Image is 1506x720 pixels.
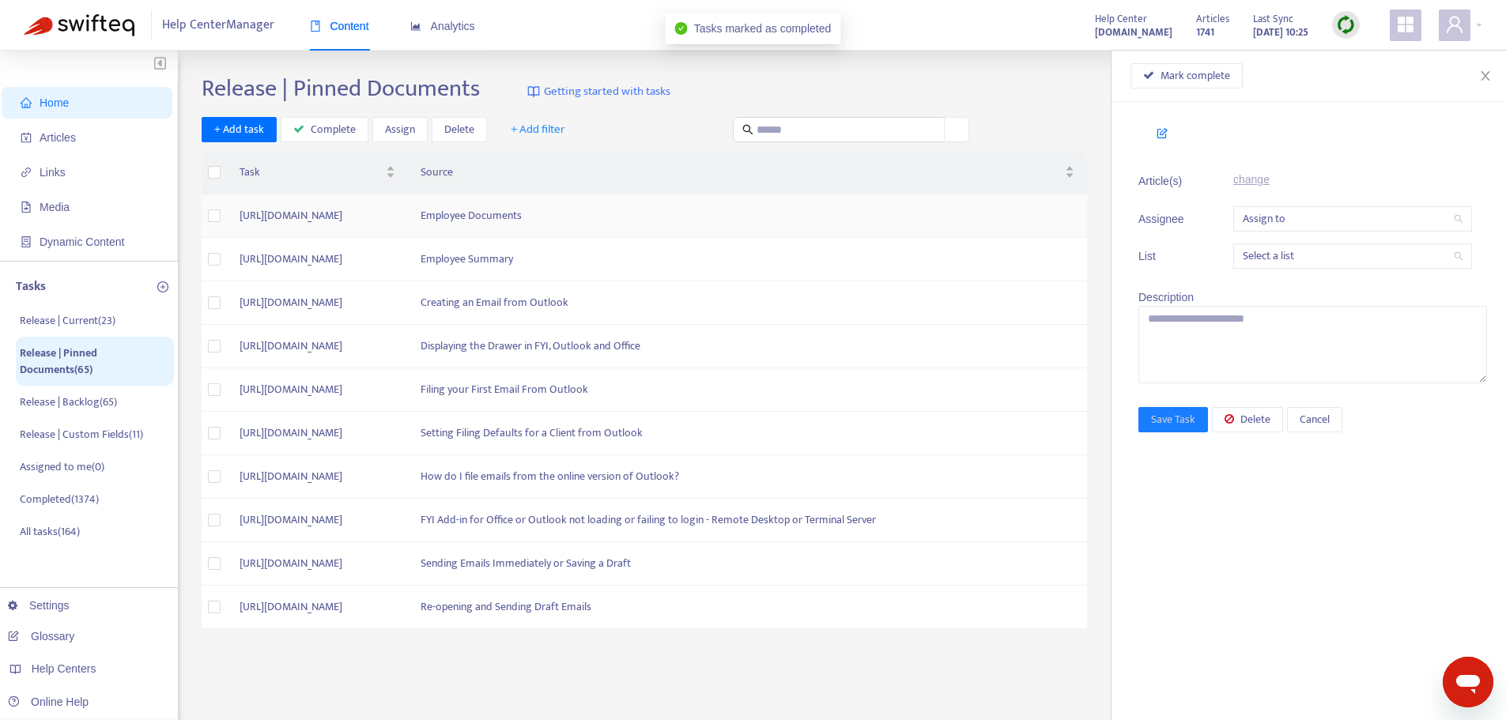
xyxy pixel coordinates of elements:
span: plus-circle [157,281,168,292]
span: Last Sync [1253,10,1293,28]
td: [URL][DOMAIN_NAME] [227,586,408,629]
span: Delete [1240,411,1270,428]
span: search [1454,214,1463,224]
a: [DOMAIN_NAME] [1095,23,1172,41]
button: Complete [281,117,368,142]
button: Cancel [1287,407,1342,432]
strong: 1741 [1196,24,1214,41]
span: check-circle [675,22,688,35]
img: sync.dc5367851b00ba804db3.png [1336,15,1356,35]
td: FYI Add-in for Office or Outlook not loading or failing to login - Remote Desktop or Terminal Server [408,499,1087,542]
span: Cancel [1300,411,1330,428]
strong: [DOMAIN_NAME] [1095,24,1172,41]
p: Tasks [16,277,46,296]
span: search [742,124,753,135]
p: Assigned to me ( 0 ) [20,458,104,475]
td: Creating an Email from Outlook [408,281,1087,325]
span: Assign [385,121,415,138]
span: home [21,97,32,108]
span: Mark complete [1161,67,1230,85]
span: file-image [21,202,32,213]
a: Settings [8,599,70,612]
a: Getting started with tasks [527,74,670,109]
th: Task [227,151,408,194]
td: Displaying the Drawer in FYI, Outlook and Office [408,325,1087,368]
td: [URL][DOMAIN_NAME] [227,499,408,542]
span: Help Center [1095,10,1147,28]
span: container [21,236,32,247]
span: Help Centers [32,662,96,675]
button: Save Task [1138,407,1208,432]
span: Delete [444,121,474,138]
a: Online Help [8,695,89,708]
span: area-chart [410,21,421,32]
a: change [1233,173,1270,186]
td: Re-opening and Sending Draft Emails [408,586,1087,629]
p: Release | Backlog ( 65 ) [20,394,117,410]
span: account-book [21,132,32,143]
td: [URL][DOMAIN_NAME] [227,455,408,499]
img: Swifteq [24,14,134,36]
th: Source [408,151,1087,194]
span: Links [40,166,66,179]
iframe: Button to launch messaging window [1443,657,1493,707]
td: [URL][DOMAIN_NAME] [227,281,408,325]
span: Dynamic Content [40,236,124,248]
p: Release | Pinned Documents ( 65 ) [20,345,170,378]
span: Tasks marked as completed [694,22,832,35]
td: How do I file emails from the online version of Outlook? [408,455,1087,499]
td: [URL][DOMAIN_NAME] [227,542,408,586]
td: Employee Summary [408,238,1087,281]
span: Help Center Manager [162,10,274,40]
button: Mark complete [1130,63,1243,89]
span: close [1479,70,1492,82]
span: link [21,167,32,178]
span: Content [310,20,369,32]
span: Assignee [1138,210,1194,228]
span: Task [240,164,383,181]
td: [URL][DOMAIN_NAME] [227,238,408,281]
td: [URL][DOMAIN_NAME] [227,194,408,238]
h2: Release | Pinned Documents [202,74,480,103]
a: Glossary [8,630,74,643]
span: Description [1138,291,1194,303]
span: Article(s) [1138,172,1194,190]
strong: [DATE] 10:25 [1253,24,1308,41]
span: user [1445,15,1464,34]
span: search [1454,251,1463,261]
button: + Add filter [499,117,577,142]
span: List [1138,247,1194,265]
p: Completed ( 1374 ) [20,491,99,507]
span: + Add task [214,121,264,138]
button: Close [1474,69,1497,84]
p: Release | Current ( 23 ) [20,312,115,329]
p: Release | Custom Fields ( 11 ) [20,426,143,443]
span: Media [40,201,70,213]
td: [URL][DOMAIN_NAME] [227,412,408,455]
td: Setting Filing Defaults for a Client from Outlook [408,412,1087,455]
span: appstore [1396,15,1415,34]
button: Delete [1212,407,1283,432]
td: [URL][DOMAIN_NAME] [227,368,408,412]
span: + Add filter [511,120,565,139]
td: Employee Documents [408,194,1087,238]
button: Delete [432,117,487,142]
span: Articles [1196,10,1229,28]
td: Filing your First Email From Outlook [408,368,1087,412]
span: Complete [311,121,356,138]
span: Getting started with tasks [544,83,670,101]
td: [URL][DOMAIN_NAME] [227,325,408,368]
button: + Add task [202,117,277,142]
img: image-link [527,85,540,98]
button: Assign [372,117,428,142]
td: Sending Emails Immediately or Saving a Draft [408,542,1087,586]
span: Source [421,164,1062,181]
span: Articles [40,131,76,144]
span: Home [40,96,69,109]
p: All tasks ( 164 ) [20,523,80,540]
span: book [310,21,321,32]
span: Analytics [410,20,475,32]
